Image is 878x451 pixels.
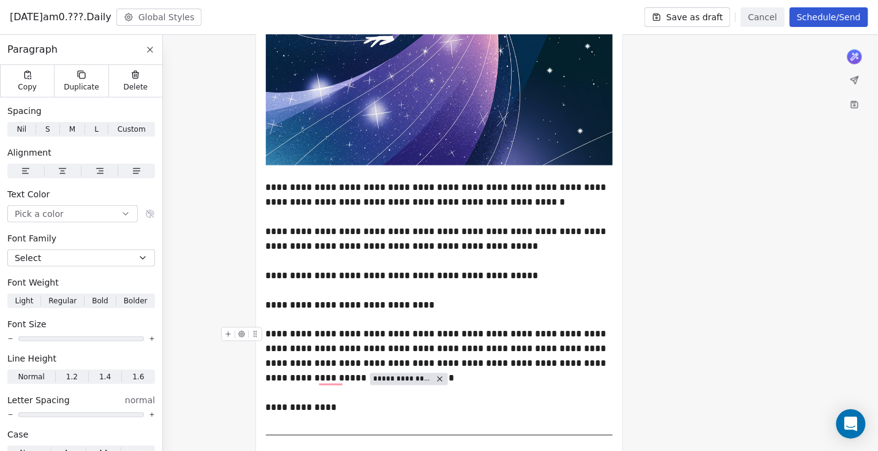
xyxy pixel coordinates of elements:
[124,295,148,306] span: Bolder
[7,205,138,222] button: Pick a color
[118,124,146,135] span: Custom
[18,371,44,382] span: Normal
[18,82,37,92] span: Copy
[7,352,56,365] span: Line Height
[125,394,155,406] span: normal
[7,394,70,406] span: Letter Spacing
[7,105,42,117] span: Spacing
[45,124,50,135] span: S
[7,276,59,289] span: Font Weight
[132,371,144,382] span: 1.6
[741,7,784,27] button: Cancel
[69,124,75,135] span: M
[15,252,41,264] span: Select
[116,9,202,26] button: Global Styles
[7,318,47,330] span: Font Size
[66,371,78,382] span: 1.2
[7,232,56,244] span: Font Family
[15,295,33,306] span: Light
[7,428,28,441] span: Case
[64,82,99,92] span: Duplicate
[7,42,58,57] span: Paragraph
[48,295,77,306] span: Regular
[790,7,868,27] button: Schedule/Send
[17,124,26,135] span: Nil
[124,82,148,92] span: Delete
[645,7,731,27] button: Save as draft
[92,295,108,306] span: Bold
[10,10,112,25] span: [DATE]am0.???.Daily
[99,371,111,382] span: 1.4
[836,409,866,439] div: Open Intercom Messenger
[7,188,50,200] span: Text Color
[7,146,51,159] span: Alignment
[94,124,99,135] span: L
